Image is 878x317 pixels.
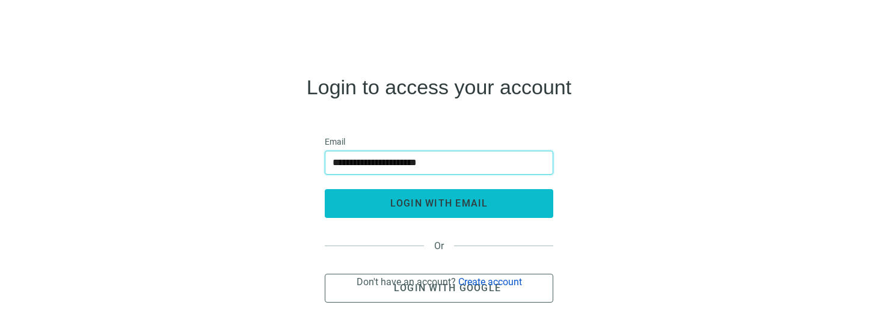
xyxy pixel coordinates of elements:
button: login with email [325,189,553,218]
div: Don't have an account? [357,276,522,288]
button: Login with Google [325,274,553,303]
span: login with email [390,198,488,209]
a: Create account [458,276,522,288]
span: Or [424,240,454,252]
h4: Login to access your account [307,77,571,97]
span: Login with Google [394,282,501,294]
span: Email [325,135,345,148]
